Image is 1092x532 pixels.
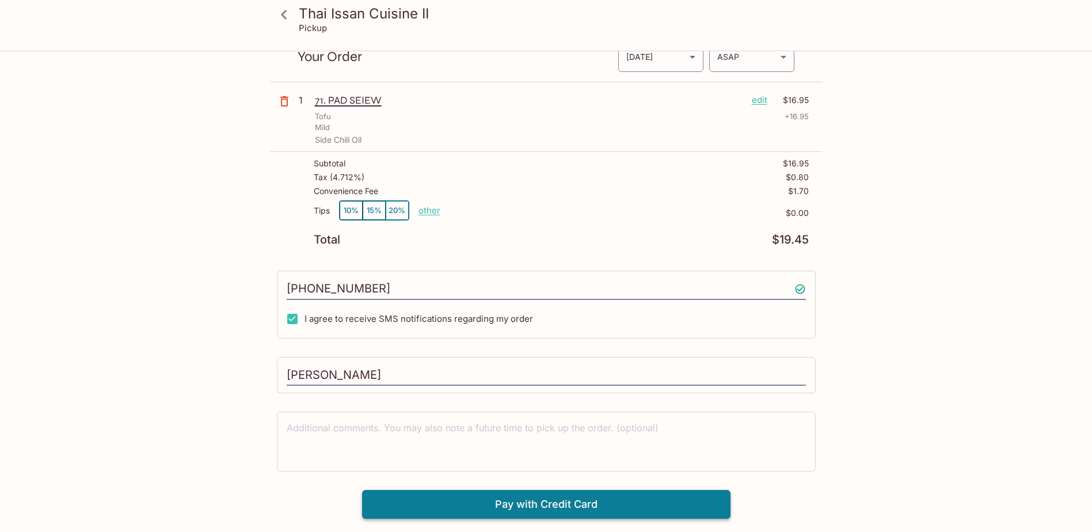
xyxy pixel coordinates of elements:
span: I agree to receive SMS notifications regarding my order [305,313,533,324]
p: Your Order [298,51,618,62]
p: 71. PAD SEIEW [315,94,743,107]
p: $16.95 [783,159,809,168]
p: Tofu [315,111,331,122]
p: edit [752,94,767,107]
button: other [418,205,440,216]
p: Subtotal [314,159,345,168]
p: Tax ( 4.712% ) [314,173,364,182]
button: 20% [386,201,409,220]
div: [DATE] [618,41,703,72]
p: Convenience Fee [314,187,378,196]
p: $16.95 [774,94,809,107]
button: Pay with Credit Card [362,490,730,519]
input: Enter phone number [287,278,806,300]
p: $0.00 [440,208,809,218]
input: Enter first and last name [287,364,806,386]
p: Total [314,234,340,245]
button: 10% [340,201,363,220]
p: + 16.95 [785,111,809,122]
p: Mild [315,122,330,133]
p: 1 [299,94,310,107]
p: Tips [314,206,330,215]
h3: Thai Issan Cuisine II [299,5,813,22]
p: Side Chili Oil [315,135,809,145]
p: $19.45 [772,234,809,245]
button: 15% [363,201,386,220]
p: $1.70 [788,187,809,196]
p: Pickup [299,22,327,33]
div: ASAP [709,41,794,72]
p: $0.80 [786,173,809,182]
